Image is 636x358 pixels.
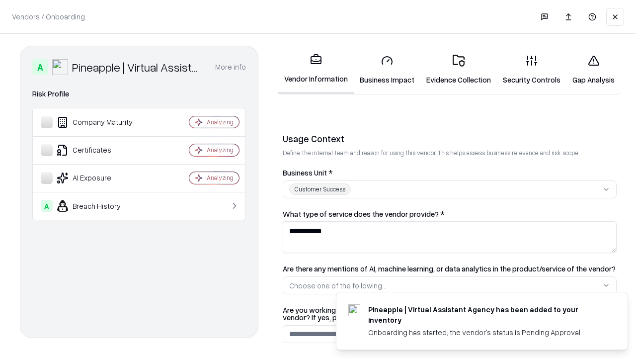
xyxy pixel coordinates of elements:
[283,306,617,321] label: Are you working with the Bausch and Lomb procurement/legal to get the contract in place with the ...
[566,47,621,93] a: Gap Analysis
[72,59,203,75] div: Pineapple | Virtual Assistant Agency
[283,276,617,294] button: Choose one of the following...
[289,183,351,195] div: Customer Success
[283,210,617,218] label: What type of service does the vendor provide? *
[41,200,53,212] div: A
[41,116,159,128] div: Company Maturity
[289,280,387,291] div: Choose one of the following...
[354,47,420,93] a: Business Impact
[283,149,617,157] p: Define the internal team and reason for using this vendor. This helps assess business relevance a...
[283,133,617,145] div: Usage Context
[12,11,85,22] p: Vendors / Onboarding
[368,327,604,338] div: Onboarding has started, the vendor's status is Pending Approval.
[368,304,604,325] div: Pineapple | Virtual Assistant Agency has been added to your inventory
[497,47,566,93] a: Security Controls
[207,118,234,126] div: Analyzing
[348,304,360,316] img: trypineapple.com
[52,59,68,75] img: Pineapple | Virtual Assistant Agency
[32,88,246,100] div: Risk Profile
[207,174,234,182] div: Analyzing
[41,200,159,212] div: Breach History
[283,180,617,198] button: Customer Success
[283,265,617,272] label: Are there any mentions of AI, machine learning, or data analytics in the product/service of the v...
[41,172,159,184] div: AI Exposure
[41,144,159,156] div: Certificates
[278,46,354,94] a: Vendor Information
[32,59,48,75] div: A
[215,58,246,76] button: More info
[283,169,617,177] label: Business Unit *
[207,146,234,154] div: Analyzing
[420,47,497,93] a: Evidence Collection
